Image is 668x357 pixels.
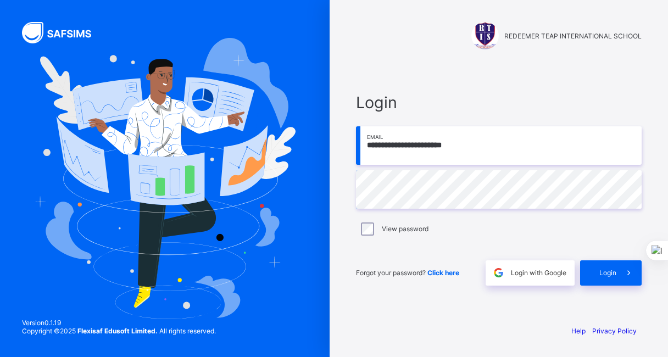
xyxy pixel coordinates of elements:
a: Help [571,327,586,335]
span: Version 0.1.19 [22,319,216,327]
a: Privacy Policy [592,327,637,335]
span: Forgot your password? [356,269,459,277]
span: Login with Google [511,269,566,277]
span: Login [599,269,616,277]
span: Copyright © 2025 All rights reserved. [22,327,216,335]
label: View password [382,225,428,233]
strong: Flexisaf Edusoft Limited. [77,327,158,335]
img: SAFSIMS Logo [22,22,104,43]
span: Login [356,93,642,112]
img: Hero Image [34,38,296,319]
a: Click here [427,269,459,277]
img: google.396cfc9801f0270233282035f929180a.svg [492,266,505,279]
span: REDEEMER TEAP INTERNATIONAL SCHOOL [504,32,642,40]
